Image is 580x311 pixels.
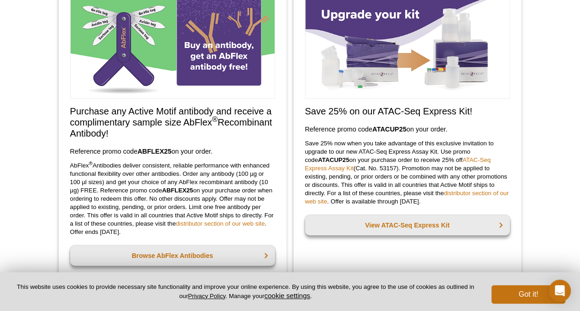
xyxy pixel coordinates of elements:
h3: Reference promo code on your order. [305,124,510,135]
strong: ATACUP25 [318,156,349,163]
p: AbFlex Antibodies deliver consistent, reliable performance with enhanced functional flexibility o... [70,161,275,236]
a: Browse AbFlex Antibodies [70,245,275,266]
strong: ABFLEX25 [162,187,193,194]
sup: ® [212,115,217,124]
a: Privacy Policy [188,293,225,299]
a: distributor section of our web site [176,220,265,227]
div: Open Intercom Messenger [549,280,571,302]
strong: ABFLEX25 [138,148,172,155]
button: Got it! [491,285,565,304]
strong: ATACUP25 [372,126,407,133]
h2: Purchase any Active Motif antibody and receive a complimentary sample size AbFlex Recombinant Ant... [70,106,275,139]
a: View ATAC-Seq Express Kit [305,215,510,235]
sup: ® [89,161,93,166]
h3: Reference promo code on your order. [70,146,275,157]
p: Save 25% now when you take advantage of this exclusive invitation to upgrade to our new ATAC-Seq ... [305,139,510,206]
p: This website uses cookies to provide necessary site functionality and improve your online experie... [15,283,476,300]
h2: Save 25% on our ATAC-Seq Express Kit! [305,106,510,117]
button: cookie settings [264,292,310,299]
